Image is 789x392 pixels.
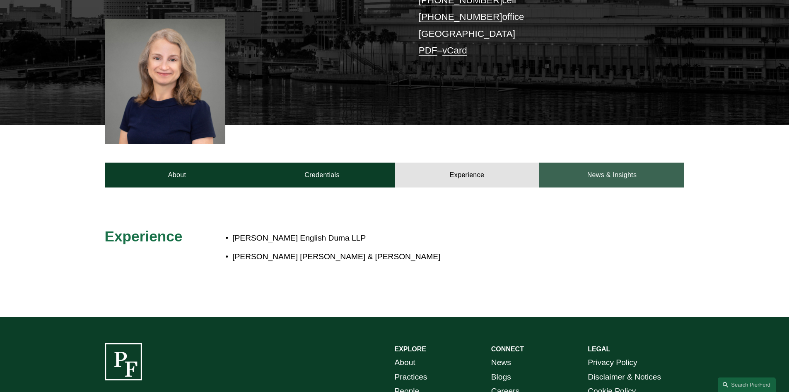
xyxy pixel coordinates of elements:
a: Search this site [718,377,776,392]
a: News & Insights [539,163,684,187]
a: PDF [419,45,437,56]
span: Experience [105,228,183,244]
a: Experience [395,163,540,187]
a: Credentials [250,163,395,187]
strong: CONNECT [491,346,524,353]
strong: EXPLORE [395,346,426,353]
a: vCard [442,45,467,56]
a: [PHONE_NUMBER] [419,12,502,22]
a: Blogs [491,370,511,385]
a: Privacy Policy [588,355,637,370]
a: About [395,355,415,370]
a: About [105,163,250,187]
p: [PERSON_NAME] [PERSON_NAME] & [PERSON_NAME] [232,250,612,264]
strong: LEGAL [588,346,610,353]
a: News [491,355,511,370]
a: Practices [395,370,427,385]
p: [PERSON_NAME] English Duma LLP [232,231,612,246]
a: Disclaimer & Notices [588,370,661,385]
